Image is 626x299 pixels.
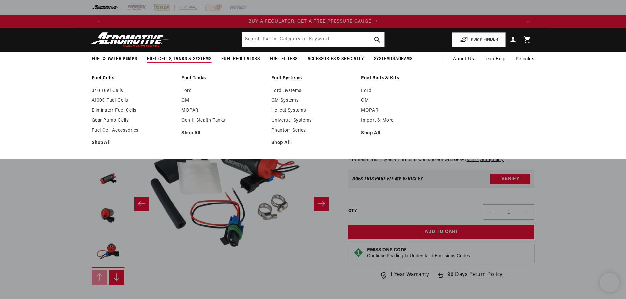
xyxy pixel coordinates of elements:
[348,157,504,163] p: 4 interest-free payments or as low as /mo with .
[452,32,506,47] button: PUMP FINDER
[92,140,175,146] a: Shop All
[92,163,125,196] button: Load image 3 in gallery view
[308,56,364,63] span: Accessories & Specialty
[367,248,407,253] strong: Emissions Code
[303,52,369,67] summary: Accessories & Specialty
[181,118,265,124] a: Gen II Stealth Tanks
[390,271,429,279] span: 1 Year Warranty
[92,56,137,63] span: Fuel & Water Pumps
[221,56,260,63] span: Fuel Regulators
[352,176,423,182] div: Does This part fit My vehicle?
[271,140,355,146] a: Shop All
[92,128,175,134] a: Fuel Cell Accessories
[181,130,265,136] a: Shop All
[361,98,445,104] a: GM
[242,32,384,47] input: Search by Part Number, Category or Keyword
[181,98,265,104] a: GM
[361,108,445,114] a: MOPAR
[380,271,429,279] a: 1 Year Warranty
[181,75,265,81] a: Fuel Tanks
[370,32,384,47] button: search button
[265,52,303,67] summary: Fuel Filters
[92,88,175,94] a: 340 Fuel Cells
[87,52,142,67] summary: Fuel & Water Pumps
[479,52,510,67] summary: Tech Help
[92,200,125,232] button: Load image 4 in gallery view
[271,75,355,81] a: Fuel Systems
[454,157,465,161] span: Affirm
[109,270,125,285] button: Slide right
[271,88,355,94] a: Ford Systems
[453,57,474,62] span: About Us
[89,32,171,48] img: Aeromotive
[348,208,357,214] label: QTY
[367,253,470,259] p: Continue Reading to Understand Emissions Codes
[75,15,551,28] slideshow-component: Translation missing: en.sections.announcements.announcement_bar
[448,52,479,67] a: About Us
[134,197,149,211] button: Slide left
[92,270,107,285] button: Slide left
[92,118,175,124] a: Gear Pump Cells
[271,108,355,114] a: Hellcat Systems
[353,247,364,258] img: Emissions code
[361,130,445,136] a: Shop All
[248,19,371,24] span: BUY A REGULATOR, GET A FREE PRESSURE GAUGE
[105,18,522,25] div: Announcement
[467,158,504,162] a: See if you qualify - Learn more about Affirm Financing (opens in modal)
[271,98,355,104] a: GM Systems
[270,56,298,63] span: Fuel Filters
[374,56,413,63] span: System Diagrams
[369,52,418,67] summary: System Diagrams
[105,18,522,25] div: 1 of 4
[437,271,503,286] a: 90 Days Return Policy
[522,15,535,28] button: Translation missing: en.sections.announcements.next_announcement
[181,108,265,114] a: MOPAR
[92,236,125,268] button: Load image 5 in gallery view
[484,56,505,63] span: Tech Help
[361,75,445,81] a: Fuel Rails & Kits
[511,52,540,67] summary: Rebuilds
[147,56,211,63] span: Fuel Cells, Tanks & Systems
[516,56,535,63] span: Rebuilds
[181,88,265,94] a: Ford
[92,98,175,104] a: A1000 Fuel Cells
[92,15,105,28] button: Translation missing: en.sections.announcements.previous_announcement
[447,271,503,286] span: 90 Days Return Policy
[92,75,175,81] a: Fuel Cells
[314,197,329,211] button: Slide right
[361,118,445,124] a: Import & More
[348,225,535,240] button: Add to Cart
[361,88,445,94] a: Ford
[217,52,265,67] summary: Fuel Regulators
[271,128,355,134] a: Phantom Series
[367,247,470,259] button: Emissions CodeContinue Reading to Understand Emissions Codes
[428,158,435,162] span: $15
[271,118,355,124] a: Universal Systems
[92,108,175,114] a: Eliminator Fuel Cells
[490,174,530,184] button: Verify
[142,52,216,67] summary: Fuel Cells, Tanks & Systems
